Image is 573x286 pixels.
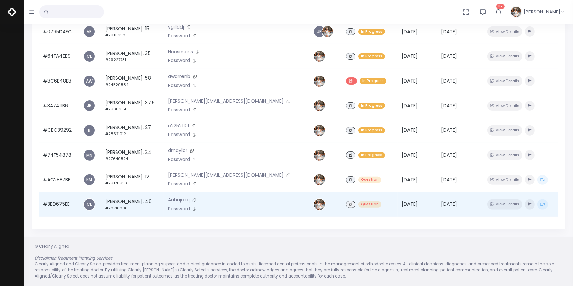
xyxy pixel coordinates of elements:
span: [DATE] [402,176,418,183]
span: Question [358,201,381,208]
span: In Progress [358,29,385,35]
small: #29176953 [105,180,127,186]
img: Header Avatar [510,6,522,18]
span: In Progress [358,53,385,60]
small: #28321012 [105,131,126,137]
p: vgillddj [168,23,305,31]
a: JF [314,26,325,37]
a: KM [84,174,95,185]
a: AW [84,76,95,87]
span: [DATE] [402,53,418,59]
small: #28718808 [105,205,128,211]
a: R [84,125,95,136]
a: JB [84,100,95,111]
td: [PERSON_NAME], 35 [101,44,164,69]
td: [PERSON_NAME], 37.5 [101,93,164,118]
span: In Progress [358,152,385,158]
small: #29306156 [105,106,128,112]
td: [PERSON_NAME], 12 [101,167,164,192]
small: #27640824 [105,156,128,161]
td: #CBC39292 [39,118,79,143]
span: [DATE] [441,77,457,84]
td: #3BD675EE [39,192,79,217]
a: MN [84,150,95,161]
p: Ncosmans [168,48,305,56]
td: [PERSON_NAME], 46 [101,192,164,217]
p: Password [168,32,305,40]
em: Disclaimer: Treatment Planning Services [35,255,112,261]
td: #AC28F7BE [39,167,79,192]
td: #74F54878 [39,143,79,167]
td: #8C6E48E8 [39,69,79,93]
p: [PERSON_NAME][EMAIL_ADDRESS][DOMAIN_NAME] [168,97,305,105]
span: 117 [496,4,505,9]
img: Logo Horizontal [8,5,16,19]
td: [PERSON_NAME], 58 [101,69,164,93]
td: [PERSON_NAME], 24 [101,143,164,167]
span: Question [358,177,381,183]
button: View Details [487,51,522,61]
p: awarrenb [168,73,305,81]
p: Aahujazq [168,196,305,204]
span: In Progress [358,127,385,134]
button: View Details [487,125,522,135]
span: [DATE] [402,102,418,109]
button: View Details [487,26,522,36]
span: [DATE] [441,53,457,59]
span: [DATE] [441,201,457,208]
p: Password [168,205,305,213]
span: [DATE] [441,102,457,109]
button: View Details [487,175,522,185]
span: [DATE] [402,28,418,35]
button: View Details [487,150,522,160]
span: In Progress [358,103,385,109]
span: [DATE] [441,176,457,183]
small: #20111658 [105,32,125,38]
p: drnaylor [168,147,305,155]
p: Password [168,156,305,163]
button: View Details [487,199,522,209]
td: #3A7411B6 [39,93,79,118]
td: [PERSON_NAME], 15 [101,19,164,44]
span: [DATE] [402,77,418,84]
p: Password [168,180,305,188]
span: [PERSON_NAME] [524,8,560,15]
a: VR [84,26,95,37]
p: [PERSON_NAME][EMAIL_ADDRESS][DOMAIN_NAME] [168,172,305,179]
a: CL [84,51,95,62]
td: [PERSON_NAME], 27 [101,118,164,143]
button: View Details [487,76,522,86]
small: #29227731 [105,57,126,62]
p: Password [168,57,305,65]
p: Password [168,106,305,114]
span: [DATE] [441,127,457,133]
a: CL [84,199,95,210]
small: #24529884 [105,82,128,87]
div: © Clearly Aligned Clearly Aligned and Clearly Select provides treatment planning support and clin... [28,244,569,279]
td: #64FA4EB9 [39,44,79,69]
span: [DATE] [402,201,418,208]
span: In Progress [360,78,386,84]
button: View Details [487,101,522,111]
span: [DATE] [402,151,418,158]
p: Password [168,82,305,89]
p: Password [168,131,305,139]
span: [DATE] [441,151,457,158]
td: #0795DAFC [39,19,79,44]
p: c22521101 [168,122,305,130]
span: [DATE] [441,28,457,35]
span: [DATE] [402,127,418,133]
